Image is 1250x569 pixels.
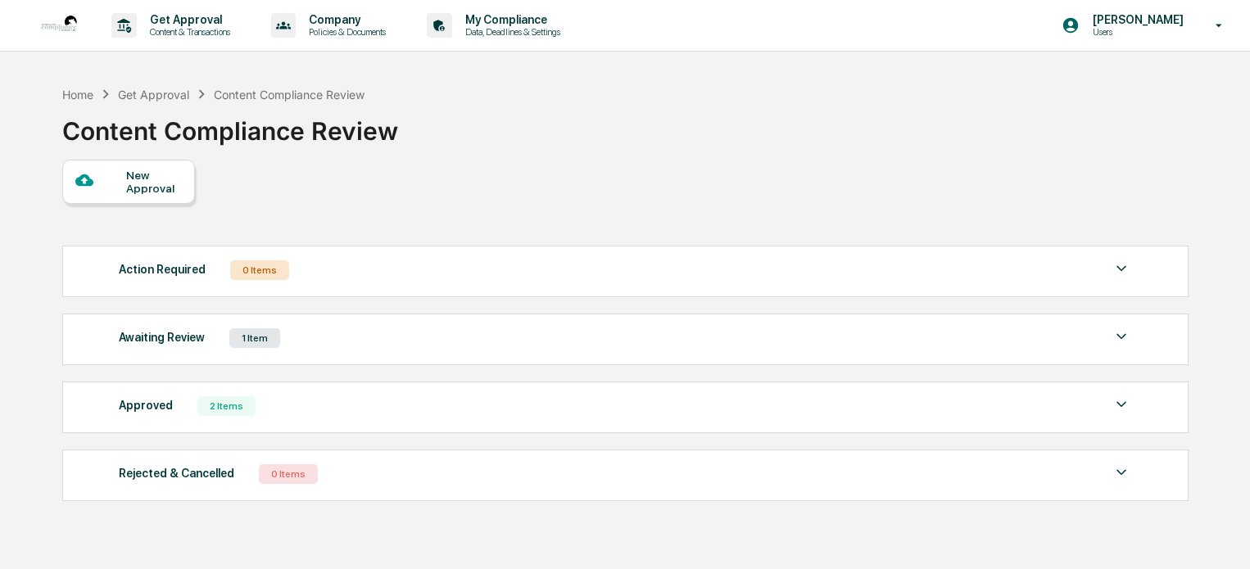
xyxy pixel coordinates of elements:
p: Get Approval [137,13,238,26]
img: logo [39,6,79,45]
div: Awaiting Review [119,327,205,348]
p: Data, Deadlines & Settings [452,26,568,38]
div: Content Compliance Review [62,103,398,146]
div: 1 Item [229,328,280,348]
img: caret [1112,463,1131,482]
div: Get Approval [118,88,189,102]
p: Policies & Documents [296,26,394,38]
div: 0 Items [259,464,318,484]
div: Content Compliance Review [214,88,365,102]
img: caret [1112,395,1131,414]
p: Company [296,13,394,26]
p: Content & Transactions [137,26,238,38]
div: Action Required [119,259,206,280]
div: New Approval [126,169,181,195]
div: 2 Items [197,396,256,416]
p: [PERSON_NAME] [1080,13,1192,26]
div: Home [62,88,93,102]
p: Users [1080,26,1192,38]
div: Approved [119,395,173,416]
div: 0 Items [230,260,289,280]
img: caret [1112,259,1131,278]
p: My Compliance [452,13,568,26]
img: caret [1112,327,1131,346]
div: Rejected & Cancelled [119,463,234,484]
iframe: Open customer support [1198,515,1242,559]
